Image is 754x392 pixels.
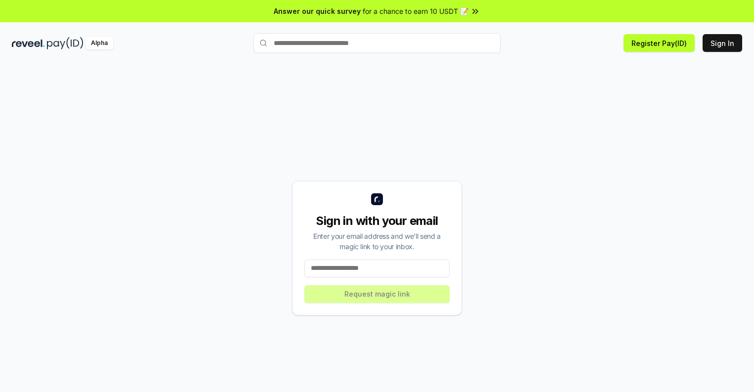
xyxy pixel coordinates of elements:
span: for a chance to earn 10 USDT 📝 [363,6,468,16]
div: Alpha [85,37,113,49]
img: logo_small [371,193,383,205]
div: Enter your email address and we’ll send a magic link to your inbox. [304,231,450,252]
img: pay_id [47,37,84,49]
button: Sign In [703,34,742,52]
button: Register Pay(ID) [624,34,695,52]
span: Answer our quick survey [274,6,361,16]
img: reveel_dark [12,37,45,49]
div: Sign in with your email [304,213,450,229]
